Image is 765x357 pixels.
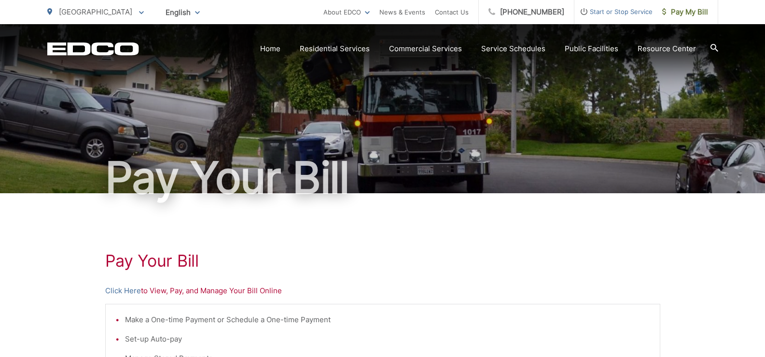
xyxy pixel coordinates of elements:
[105,285,141,297] a: Click Here
[47,42,139,56] a: EDCD logo. Return to the homepage.
[125,333,650,345] li: Set-up Auto-pay
[662,6,708,18] span: Pay My Bill
[300,43,370,55] a: Residential Services
[47,154,718,202] h1: Pay Your Bill
[435,6,469,18] a: Contact Us
[323,6,370,18] a: About EDCO
[158,4,207,21] span: English
[389,43,462,55] a: Commercial Services
[105,251,660,271] h1: Pay Your Bill
[481,43,545,55] a: Service Schedules
[260,43,280,55] a: Home
[379,6,425,18] a: News & Events
[565,43,618,55] a: Public Facilities
[105,285,660,297] p: to View, Pay, and Manage Your Bill Online
[638,43,696,55] a: Resource Center
[59,7,132,16] span: [GEOGRAPHIC_DATA]
[125,314,650,326] li: Make a One-time Payment or Schedule a One-time Payment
